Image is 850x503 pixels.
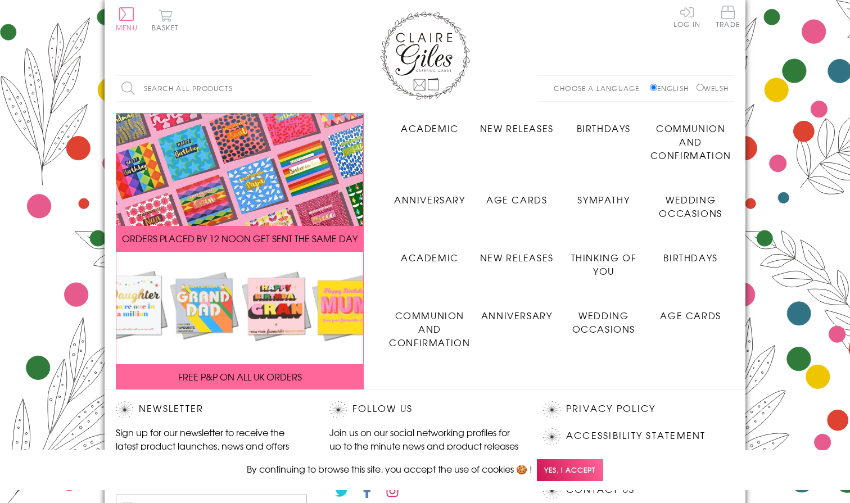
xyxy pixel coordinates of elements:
span: New Releases [480,121,554,135]
span: New Releases [480,251,554,264]
span: Birthdays [663,251,717,264]
button: Basket [150,9,180,31]
span: Birthdays [577,121,631,135]
a: Log In [673,6,700,28]
span: Communion and Confirmation [650,121,731,162]
span: Wedding Occasions [659,193,722,220]
span: Academic [401,251,459,264]
a: Contact Us [566,482,635,497]
p: Choose a language: [554,83,648,93]
img: Claire Giles Greetings Cards [380,11,470,100]
a: Trade [716,6,740,30]
input: Search [301,76,313,101]
button: Menu [116,7,138,31]
a: Academic [386,113,473,135]
h2: Follow Us [329,401,521,418]
span: Sympathy [577,193,630,206]
a: New Releases [473,113,560,135]
span: Age Cards [486,193,547,206]
span: Yes, I accept [537,459,603,481]
a: Birthdays [647,242,734,264]
a: Thinking of You [560,242,648,278]
input: Search all products [116,76,313,101]
label: Welsh [697,83,729,93]
a: Anniversary [473,300,560,322]
a: Communion and Confirmation [647,113,734,162]
a: Privacy Policy [566,401,655,416]
a: Age Cards [647,300,734,322]
a: Wedding Occasions [560,300,648,336]
span: Trade [716,6,740,28]
a: Age Cards [473,184,560,206]
h2: Newsletter [116,401,307,418]
a: Wedding Occasions [647,184,734,220]
input: Welsh [697,84,704,91]
p: Sign up for our newsletter to receive the latest product launches, news and offers directly to yo... [116,425,307,466]
span: ORDERS PLACED BY 12 NOON GET SENT THE SAME DAY [122,232,358,245]
input: English [650,84,657,91]
span: Wedding Occasions [572,309,635,336]
a: Birthdays [560,113,648,135]
a: New Releases [473,242,560,264]
a: Anniversary [386,184,473,206]
span: Thinking of You [571,251,637,278]
span: Communion and Confirmation [389,309,470,349]
span: Menu [116,22,138,33]
a: Sympathy [560,184,648,206]
span: Anniversary [394,193,465,206]
a: Academic [386,242,473,264]
span: Academic [401,121,459,135]
span: Age Cards [660,309,721,322]
p: Join us on our social networking profiles for up to the minute news and product releases the mome... [329,425,521,466]
span: Anniversary [481,309,553,322]
a: Accessibility Statement [566,428,706,443]
span: FREE P&P ON ALL UK ORDERS [178,370,302,383]
a: Communion and Confirmation [386,300,473,349]
label: English [650,83,694,93]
